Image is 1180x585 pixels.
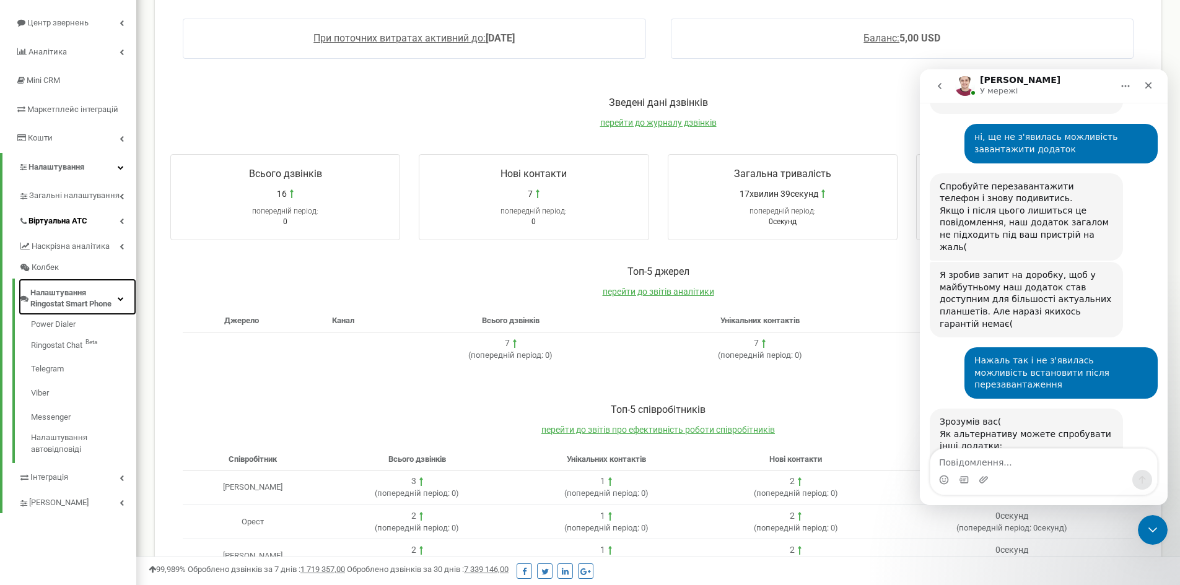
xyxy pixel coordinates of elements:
[229,454,277,464] span: Співробітник
[30,287,118,310] span: Налаштування Ringostat Smart Phone
[252,207,318,215] span: попередній період:
[956,523,1067,532] span: ( 0секунд )
[2,153,136,182] a: Налаштування
[375,488,459,498] span: ( 0 )
[718,350,802,360] span: ( 0 )
[249,168,322,180] span: Всього дзвінків
[564,488,649,498] span: ( 0 )
[740,188,818,200] span: 17хвилин 39секунд
[756,488,829,498] span: попередній період:
[505,337,510,350] div: 7
[20,347,193,492] div: Зрозумів вас( Як альтернативу можете спробувати інші додатки: Або використовувати наш додаток на ...
[149,565,186,574] span: 99,989%
[609,97,708,108] span: Зведені дані дзвінків
[183,539,322,574] td: [PERSON_NAME]
[32,262,59,274] span: Колбек
[28,215,87,227] span: Віртуальна АТС
[863,32,940,44] a: Баланс:5,00 USD
[27,105,118,114] span: Маркетплейс інтеграцій
[375,523,459,532] span: ( 0 )
[920,69,1168,505] iframe: Intercom live chat
[720,350,793,360] span: попередній період:
[995,510,1028,522] div: 0секунд
[531,217,536,226] span: 0
[468,350,553,360] span: ( 0 )
[411,544,416,557] div: 2
[995,544,1028,557] div: 0секунд
[28,162,84,171] span: Налаштування
[19,463,136,488] a: Інтеграція
[627,266,689,277] span: Toп-5 джерел
[283,217,287,226] span: 0
[567,488,639,498] span: попередній період:
[31,319,136,334] a: Power Dialer
[183,505,322,539] td: Орест
[567,523,639,532] span: попередній період:
[754,523,838,532] span: ( 0 )
[19,488,136,514] a: [PERSON_NAME]
[600,510,605,522] div: 1
[769,454,822,464] span: Нові контакти
[471,350,543,360] span: попередній період:
[600,118,717,128] a: перейти до журналу дзвінків
[500,168,567,180] span: Нові контакти
[790,475,795,488] div: 2
[27,18,89,27] span: Центр звернень
[10,339,203,500] div: Зрозумів вас(Як альтернативу можете спробувати інші додатки:BriaАбо використовувати наш додаток н...
[528,188,533,200] span: 7
[600,544,605,557] div: 1
[31,334,136,358] a: Ringostat ChatBeta
[19,257,136,279] a: Колбек
[19,232,136,258] a: Наскрізна аналітика
[19,181,136,207] a: Загальні налаштування
[500,207,567,215] span: попередній період:
[754,488,838,498] span: ( 0 )
[11,379,237,401] textarea: Повідомлення...
[603,287,714,297] a: перейти до звітів аналітики
[19,207,136,232] a: Віртуальна АТС
[332,316,354,325] span: Канал
[32,241,110,253] span: Наскрізна аналітика
[313,32,515,44] a: При поточних витратах активний до:[DATE]
[541,425,775,435] a: перейти до звітів про ефективність роботи співробітників
[1138,515,1168,545] iframe: Intercom live chat
[482,316,540,325] span: Всього дзвінків
[31,405,136,430] a: Messenger
[30,472,68,483] span: Інтеграція
[734,168,831,180] span: Загальна тривалість
[19,279,136,315] a: Налаштування Ringostat Smart Phone
[464,565,509,574] u: 7 339 146,00
[377,523,450,532] span: попередній період:
[277,188,287,200] span: 16
[790,544,795,557] div: 2
[183,470,322,505] td: [PERSON_NAME]
[750,207,816,215] span: попередній період:
[27,76,60,85] span: Mini CRM
[411,475,416,488] div: 3
[31,381,136,405] a: Viber
[224,316,259,325] span: Джерело
[756,523,829,532] span: попередній період:
[959,523,1031,532] span: попередній період:
[754,337,759,350] div: 7
[388,454,446,464] span: Всього дзвінків
[28,133,53,142] span: Кошти
[28,47,67,56] span: Аналiтика
[790,510,795,522] div: 2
